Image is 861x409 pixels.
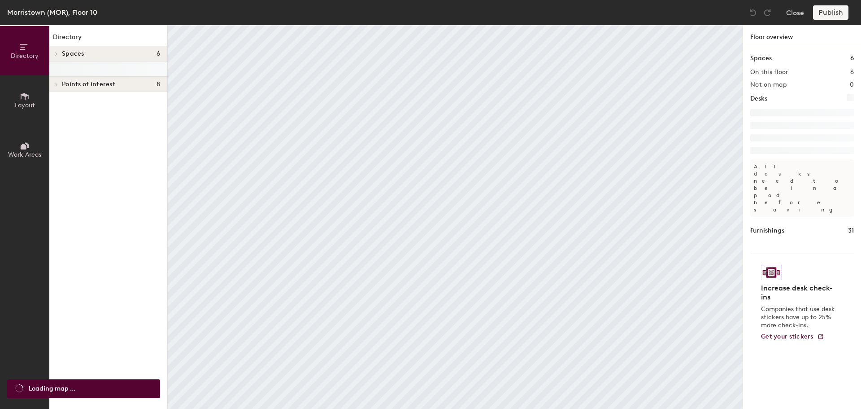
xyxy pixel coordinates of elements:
[750,81,787,88] h2: Not on map
[750,226,784,236] h1: Furnishings
[29,384,75,394] span: Loading map ...
[743,25,861,46] h1: Floor overview
[62,50,84,57] span: Spaces
[786,5,804,20] button: Close
[850,53,854,63] h1: 6
[15,101,35,109] span: Layout
[750,94,767,104] h1: Desks
[750,159,854,217] p: All desks need to be in a pod before saving
[750,69,788,76] h2: On this floor
[49,32,167,46] h1: Directory
[11,52,39,60] span: Directory
[750,53,772,63] h1: Spaces
[7,7,97,18] div: Morristown (MOR), Floor 10
[848,226,854,236] h1: 31
[157,81,160,88] span: 8
[761,305,838,330] p: Companies that use desk stickers have up to 25% more check-ins.
[168,25,743,409] canvas: Map
[157,50,160,57] span: 6
[761,333,824,341] a: Get your stickers
[761,265,782,280] img: Sticker logo
[763,8,772,17] img: Redo
[748,8,757,17] img: Undo
[850,69,854,76] h2: 6
[761,284,838,302] h4: Increase desk check-ins
[850,81,854,88] h2: 0
[761,333,813,340] span: Get your stickers
[8,151,41,158] span: Work Areas
[62,81,115,88] span: Points of interest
